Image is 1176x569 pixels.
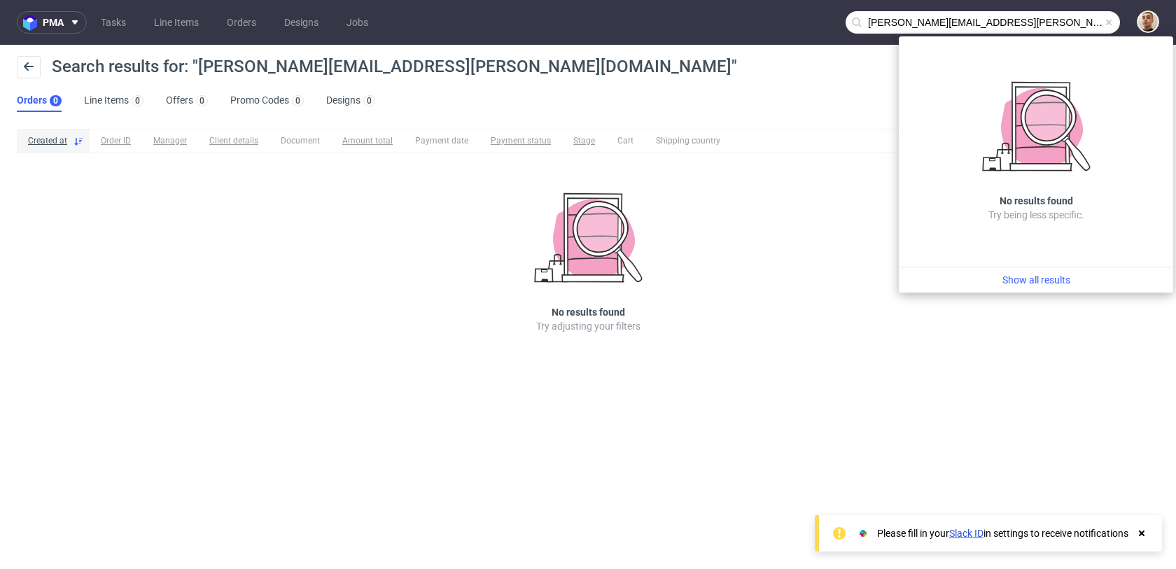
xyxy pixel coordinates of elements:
span: Order ID [101,135,131,147]
a: Orders [218,11,265,34]
a: Promo Codes0 [230,90,304,112]
a: Line Items [146,11,207,34]
p: Try being less specific. [988,208,1084,222]
div: 0 [295,96,300,106]
button: pma [17,11,87,34]
span: Client details [209,135,258,147]
a: Designs0 [326,90,375,112]
p: Try adjusting your filters [536,319,640,333]
span: Created at [28,135,67,147]
span: Payment date [415,135,468,147]
a: Jobs [338,11,377,34]
span: Search results for: "[PERSON_NAME][EMAIL_ADDRESS][PERSON_NAME][DOMAIN_NAME]" [52,57,737,76]
span: Cart [617,135,633,147]
a: Designs [276,11,327,34]
a: Tasks [92,11,134,34]
img: logo [23,15,43,31]
span: Document [281,135,320,147]
img: Bartłomiej Leśniczuk [1138,12,1158,31]
span: Amount total [342,135,393,147]
a: Orders0 [17,90,62,112]
a: Show all results [904,273,1168,287]
div: 0 [367,96,372,106]
a: Slack ID [949,528,983,539]
div: 0 [53,96,58,106]
a: Offers0 [166,90,208,112]
div: 0 [199,96,204,106]
div: 0 [135,96,140,106]
span: pma [43,17,64,27]
span: Shipping country [656,135,720,147]
h3: No results found [552,305,625,319]
div: Please fill in your in settings to receive notifications [877,526,1128,540]
a: Line Items0 [84,90,143,112]
span: Manager [153,135,187,147]
h3: No results found [1000,194,1073,208]
img: Slack [856,526,870,540]
span: Stage [573,135,595,147]
span: Payment status [491,135,551,147]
